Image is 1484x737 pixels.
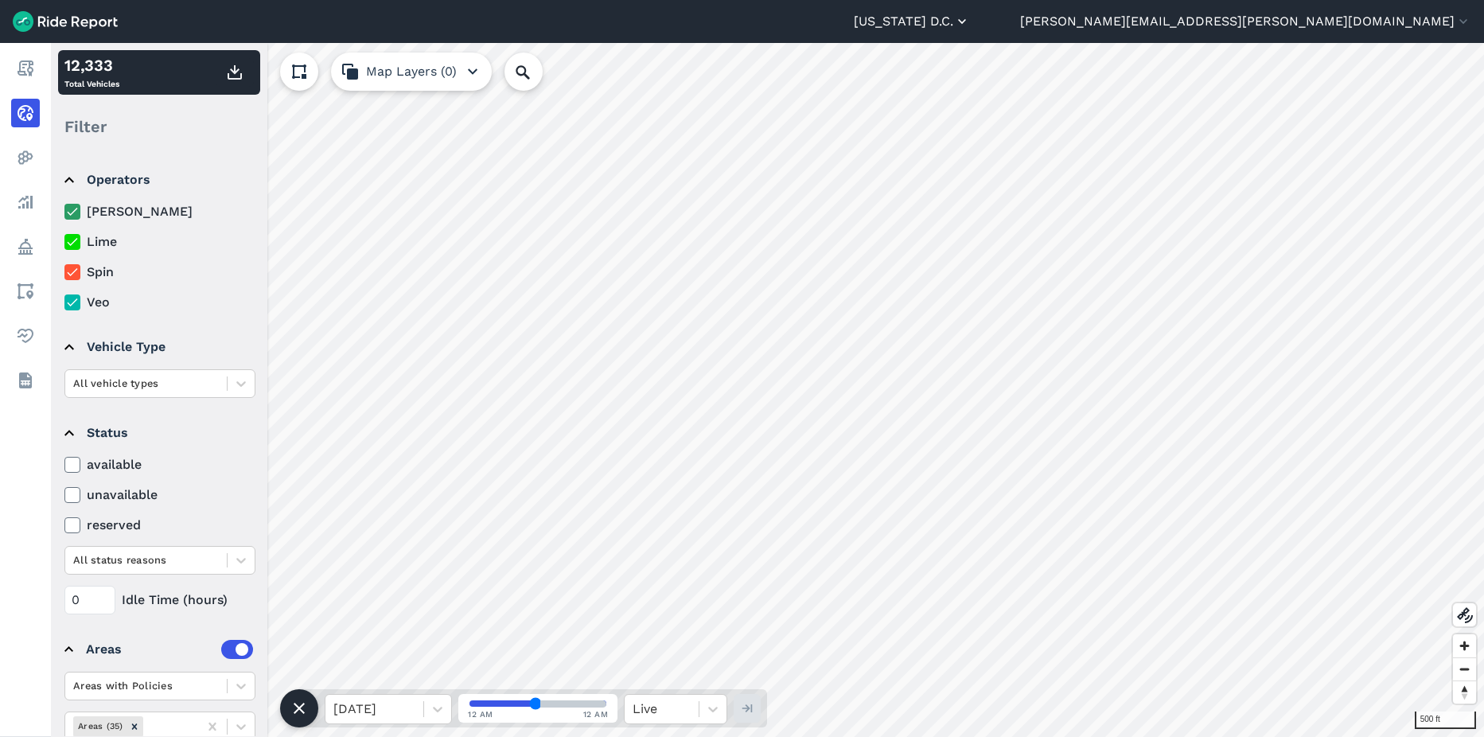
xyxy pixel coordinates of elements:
[64,158,253,202] summary: Operators
[1415,712,1476,729] div: 500 ft
[64,325,253,369] summary: Vehicle Type
[1020,12,1471,31] button: [PERSON_NAME][EMAIL_ADDRESS][PERSON_NAME][DOMAIN_NAME]
[64,53,119,92] div: Total Vehicles
[11,232,40,261] a: Policy
[73,716,126,736] div: Areas (35)
[11,54,40,83] a: Report
[64,53,119,77] div: 12,333
[86,640,253,659] div: Areas
[64,232,255,252] label: Lime
[854,12,970,31] button: [US_STATE] D.C.
[1453,680,1476,704] button: Reset bearing to north
[13,11,118,32] img: Ride Report
[64,455,255,474] label: available
[11,143,40,172] a: Heatmaps
[58,102,260,151] div: Filter
[11,99,40,127] a: Realtime
[11,366,40,395] a: Datasets
[64,202,255,221] label: [PERSON_NAME]
[64,485,255,505] label: unavailable
[51,43,1484,737] canvas: Map
[11,322,40,350] a: Health
[504,53,568,91] input: Search Location or Vehicles
[64,516,255,535] label: reserved
[126,716,143,736] div: Remove Areas (35)
[468,708,493,720] span: 12 AM
[583,708,609,720] span: 12 AM
[1453,657,1476,680] button: Zoom out
[64,293,255,312] label: Veo
[331,53,492,91] button: Map Layers (0)
[1453,634,1476,657] button: Zoom in
[11,188,40,216] a: Analyze
[64,586,255,614] div: Idle Time (hours)
[64,411,253,455] summary: Status
[64,627,253,672] summary: Areas
[11,277,40,306] a: Areas
[64,263,255,282] label: Spin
